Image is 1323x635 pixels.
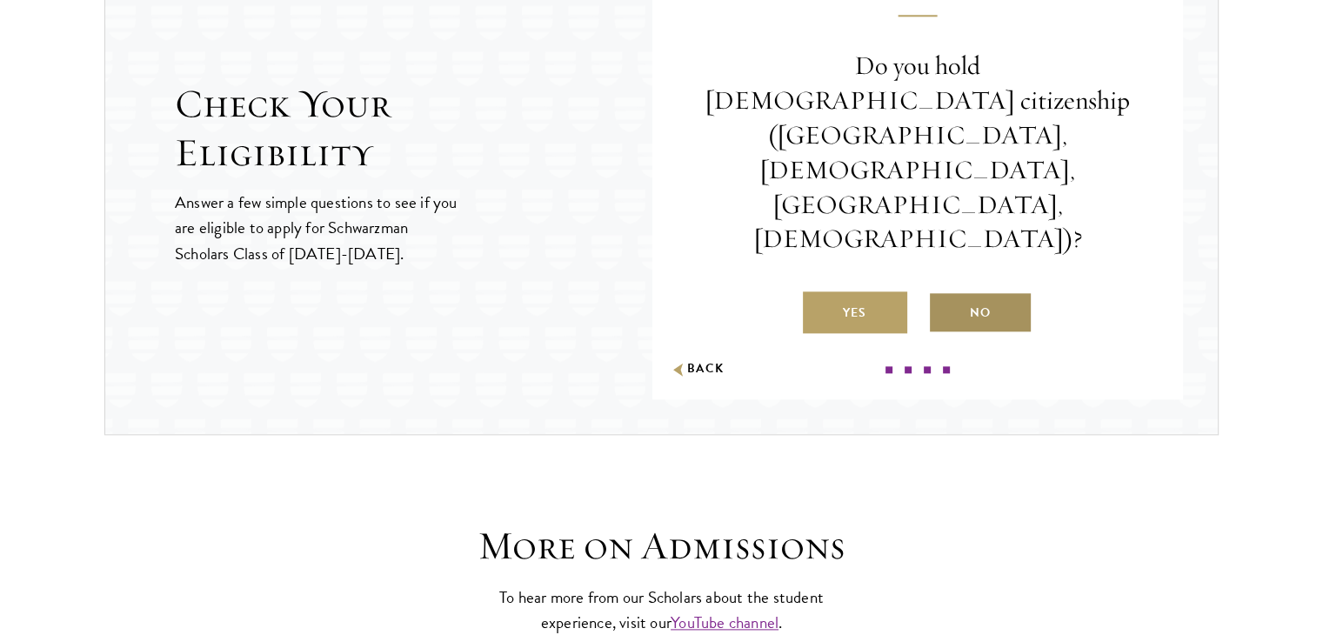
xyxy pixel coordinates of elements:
[492,585,832,635] p: To hear more from our Scholars about the student experience, visit our .
[670,360,725,378] button: Back
[928,291,1032,333] label: No
[705,49,1131,257] p: Do you hold [DEMOGRAPHIC_DATA] citizenship ([GEOGRAPHIC_DATA], [DEMOGRAPHIC_DATA], [GEOGRAPHIC_DA...
[175,80,652,177] h2: Check Your Eligibility
[392,522,932,571] h3: More on Admissions
[671,610,778,635] a: YouTube channel
[803,291,907,333] label: Yes
[175,190,459,265] p: Answer a few simple questions to see if you are eligible to apply for Schwarzman Scholars Class o...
